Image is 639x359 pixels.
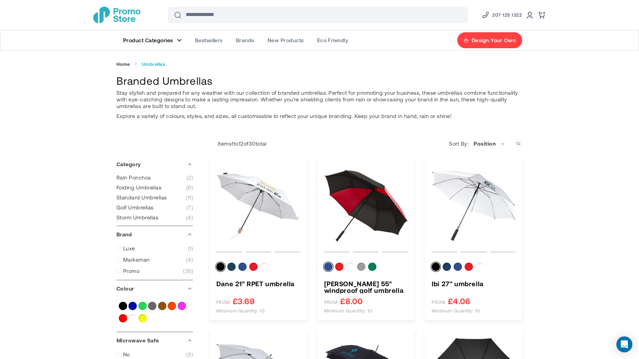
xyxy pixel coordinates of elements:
[116,174,151,181] span: Rain Ponchos
[482,11,522,19] a: Phone
[233,297,255,305] span: £3.69
[324,164,408,248] img: Jeff 55" windproof golf umbrella
[123,37,173,44] span: Product Categories
[116,332,193,349] div: Microwave Safe
[116,245,193,252] a: Luxe 1
[324,263,408,274] div: Colour
[116,89,523,109] p: Stay stylish and prepared for any weather with our collection of branded umbrellas. Perfect for p...
[492,11,522,19] span: 207 125 1322
[239,140,244,147] span: 12
[116,156,193,173] div: Category
[357,263,365,271] div: Grey
[216,280,300,287] h3: Dane 21" RPET umbrella
[249,140,256,147] span: 30
[116,73,523,88] h1: Branded Umbrellas
[465,263,473,271] div: Red
[311,30,355,50] a: Eco Friendly
[227,263,236,271] div: Navy
[93,7,140,23] a: store logo
[116,226,193,243] div: Brand
[183,268,193,274] span: 25
[238,263,247,271] div: Royal blue
[457,32,523,49] a: Design Your Own
[123,268,139,274] span: Promo
[186,204,193,211] span: 7
[432,280,516,287] a: Ibi 27&quot; umbrella
[261,30,311,50] a: New Products
[116,204,154,211] span: Golf Umbrellas
[324,308,373,314] span: Minimum quantity: 10
[116,61,130,67] a: Home
[616,336,632,352] div: Open Intercom Messenger
[324,299,338,305] span: FROM
[454,263,462,271] div: Royal blue
[116,184,193,191] a: Folding Umbrellas
[123,351,130,358] span: No
[138,314,147,322] a: Yellow
[116,174,193,181] a: Rain Ponchos
[236,37,254,44] span: Brands
[186,256,193,263] span: 4
[116,268,193,274] a: Promo 25
[340,297,363,305] span: £8.00
[116,214,193,221] a: Storm Umbrellas
[116,280,193,297] div: Colour
[476,263,484,271] div: White
[128,314,137,322] a: White
[216,299,230,305] span: FROM
[138,302,147,310] a: Green
[209,140,267,147] p: Items to of total
[368,263,376,271] div: Green
[119,302,127,310] a: Black
[116,256,193,263] a: Marksman 4
[116,214,158,221] span: Storm Umbrellas
[116,351,193,358] a: No 3
[229,30,261,50] a: Brands
[123,245,135,252] span: Luxe
[116,30,188,50] a: Product Categories
[260,263,269,271] div: White
[232,140,233,147] span: 1
[123,256,150,263] span: Marksman
[324,280,408,294] a: Jeff 55&quot; windproof golf umbrella
[216,308,265,314] span: Minimum quantity: 10
[142,61,165,67] strong: Umbrellas
[178,302,186,310] a: Pink
[116,184,161,191] span: Folding Umbrellas
[449,140,470,147] label: Sort By
[346,263,354,271] div: White
[158,302,166,310] a: Natural
[317,37,348,44] span: Eco Friendly
[168,302,176,310] a: Orange
[186,184,193,191] span: 6
[216,164,300,248] a: Dane 21&quot; RPET umbrella
[432,164,516,248] a: Ibi 27&quot; umbrella
[188,245,193,252] span: 1
[432,164,516,248] img: Ibi 27" umbrella
[324,263,332,271] div: Royal blue
[432,308,480,314] span: Minimum quantity: 10
[448,297,470,305] span: £4.06
[216,280,300,287] a: Dane 21&quot; RPET umbrella
[432,263,516,274] div: Colour
[514,139,523,148] a: Set Descending Direction
[119,314,127,322] a: Red
[432,299,445,305] span: FROM
[216,164,300,248] img: Dane 21" RPET umbrella
[216,263,300,274] div: Colour
[128,302,137,310] a: Blue
[249,263,258,271] div: Red
[93,7,140,23] img: Promotional Merchandise
[432,263,440,271] div: Solid black
[472,37,516,44] span: Design Your Own
[116,194,167,201] span: Standard Umbrellas
[335,263,343,271] div: Red
[186,214,193,221] span: 4
[268,37,304,44] span: New Products
[148,302,156,310] a: Grey
[186,174,193,181] span: 2
[188,30,229,50] a: Bestsellers
[324,164,408,248] a: Jeff 55&quot; windproof golf umbrella
[195,37,223,44] span: Bestsellers
[186,351,193,358] span: 3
